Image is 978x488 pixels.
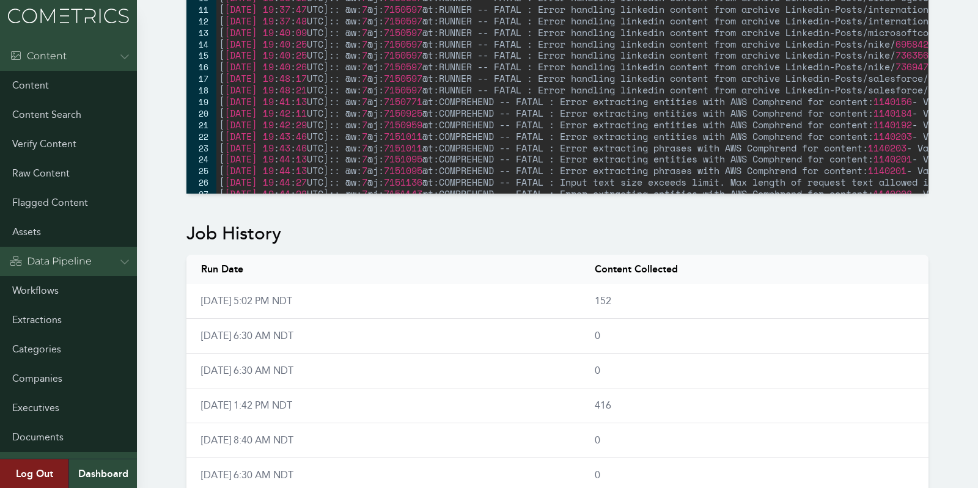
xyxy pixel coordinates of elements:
div: Data Pipeline [10,254,92,269]
h2: Job History [186,223,928,245]
div: 27 [186,188,216,200]
td: 0 [580,319,928,354]
td: 0 [580,423,928,458]
div: 13 [186,27,216,38]
div: 16 [186,61,216,73]
td: 416 [580,388,928,423]
th: Content Collected [580,255,928,284]
div: 19 [186,96,216,107]
a: [DATE] 6:30 AM NDT [201,365,293,376]
div: 26 [186,177,216,188]
a: [DATE] 5:02 PM NDT [201,295,292,307]
div: 21 [186,119,216,131]
div: 14 [186,38,216,50]
a: [DATE] 6:30 AM NDT [201,330,293,341]
div: 11 [186,4,216,15]
td: 152 [580,284,928,319]
th: Run Date [186,255,580,284]
td: 0 [580,354,928,388]
a: Dashboard [68,459,137,488]
a: [DATE] 1:42 PM NDT [201,399,292,411]
div: 12 [186,15,216,27]
div: 18 [186,84,216,96]
div: 24 [186,153,216,165]
div: 17 [186,73,216,84]
div: 20 [186,107,216,119]
a: [DATE] 6:30 AM NDT [201,469,293,481]
div: 25 [186,165,216,177]
div: Content [10,49,67,64]
div: 22 [186,131,216,142]
div: 23 [186,142,216,154]
div: 15 [186,49,216,61]
a: [DATE] 8:40 AM NDT [201,434,293,446]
